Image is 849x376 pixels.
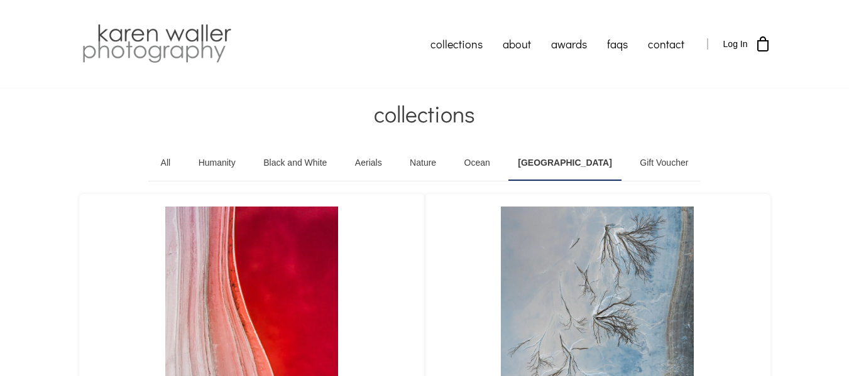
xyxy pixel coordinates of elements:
[400,146,446,181] a: Nature
[541,28,597,60] a: awards
[508,146,622,181] a: [GEOGRAPHIC_DATA]
[723,39,748,49] span: Log In
[420,28,493,60] a: collections
[151,146,180,181] a: All
[638,28,694,60] a: contact
[79,22,234,66] img: Karen Waller Photography
[597,28,638,60] a: faqs
[254,146,336,181] a: Black and White
[455,146,500,181] a: Ocean
[630,146,698,181] a: Gift Voucher
[189,146,245,181] a: Humanity
[493,28,541,60] a: about
[374,99,475,129] span: collections
[346,146,392,181] a: Aerials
